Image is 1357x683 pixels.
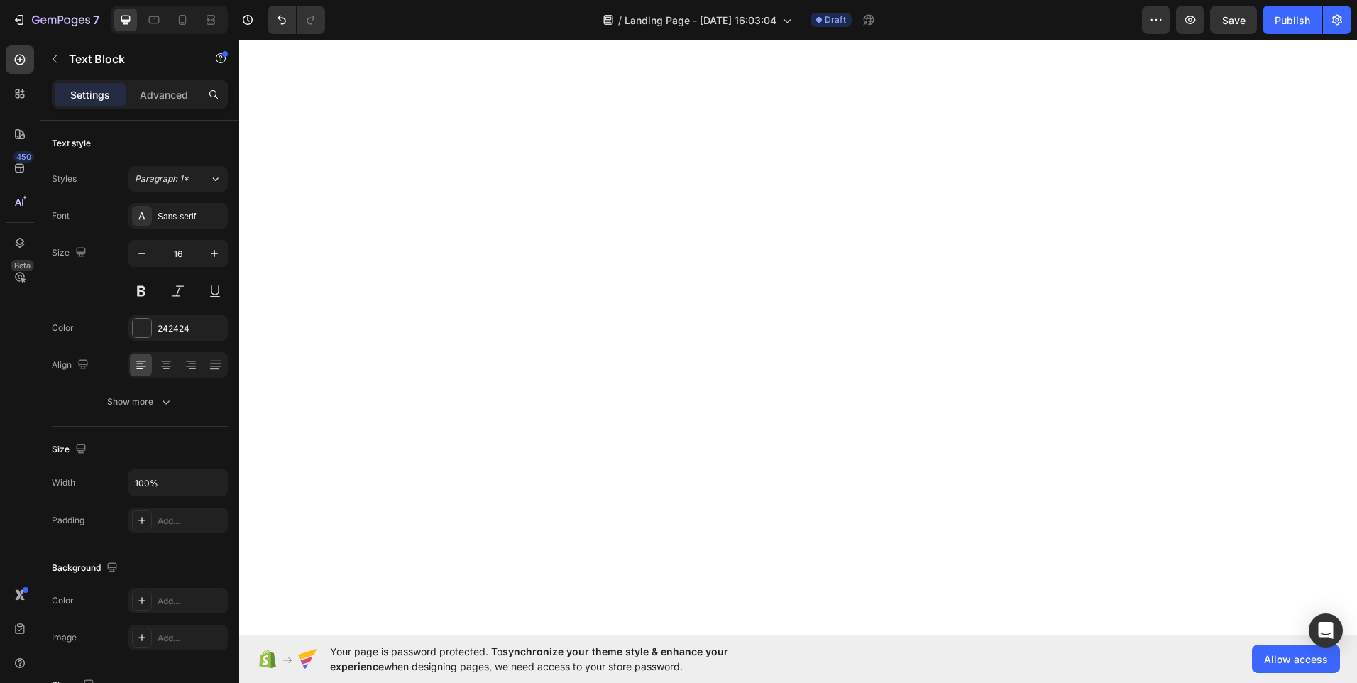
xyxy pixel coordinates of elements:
span: Allow access [1264,652,1328,667]
div: Add... [158,515,224,528]
div: 242424 [158,322,224,335]
div: Background [52,559,121,578]
input: Auto [129,470,227,496]
div: Font [52,209,70,222]
button: Save [1210,6,1257,34]
div: Padding [52,514,84,527]
button: Paragraph 1* [128,166,228,192]
span: Paragraph 1* [135,173,189,185]
div: Publish [1275,13,1310,28]
span: synchronize your theme style & enhance your experience [330,645,728,672]
div: Text style [52,137,91,150]
div: Align [52,356,92,375]
div: Beta [11,260,34,271]
button: Allow access [1252,645,1340,673]
div: Add... [158,595,224,608]
span: Draft [825,13,846,26]
div: Add... [158,632,224,645]
div: Color [52,594,74,607]
iframe: Design area [239,40,1357,635]
p: 7 [93,11,99,28]
div: Width [52,476,75,489]
div: Size [52,440,89,459]
span: / [618,13,622,28]
div: Styles [52,173,77,185]
div: Sans-serif [158,210,224,223]
span: Save [1222,14,1246,26]
div: Size [52,244,89,263]
p: Settings [70,87,110,102]
span: Landing Page - [DATE] 16:03:04 [625,13,776,28]
button: Show more [52,389,228,415]
p: Text Block [69,50,189,67]
div: Show more [107,395,173,409]
button: 7 [6,6,106,34]
div: 450 [13,151,34,163]
div: Image [52,631,77,644]
div: Open Intercom Messenger [1309,613,1343,648]
div: Undo/Redo [268,6,325,34]
div: Color [52,322,74,334]
p: Advanced [140,87,188,102]
span: Your page is password protected. To when designing pages, we need access to your store password. [330,644,784,674]
button: Publish [1263,6,1322,34]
